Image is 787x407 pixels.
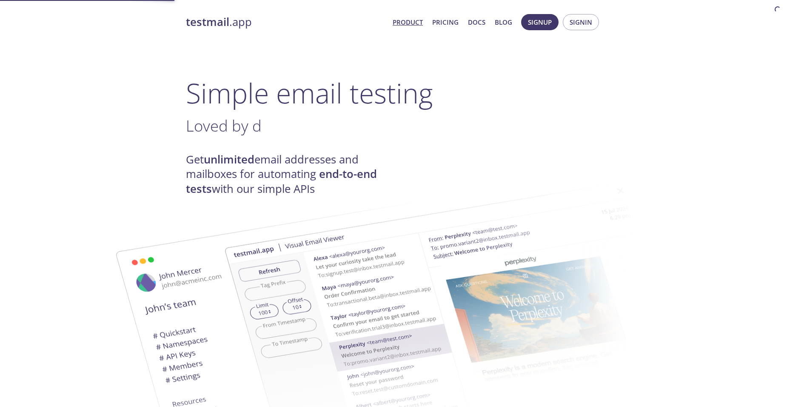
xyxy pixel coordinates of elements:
[186,152,393,196] h4: Get email addresses and mailboxes for automating with our simple APIs
[186,166,377,196] strong: end-to-end tests
[432,17,459,28] a: Pricing
[204,152,254,167] strong: unlimited
[186,14,229,29] strong: testmail
[393,17,423,28] a: Product
[528,17,552,28] span: Signup
[495,17,512,28] a: Blog
[186,15,386,29] a: testmail.app
[570,17,592,28] span: Signin
[186,115,262,136] span: Loved by d
[521,14,559,30] button: Signup
[468,17,485,28] a: Docs
[563,14,599,30] button: Signin
[186,77,601,109] h1: Simple email testing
